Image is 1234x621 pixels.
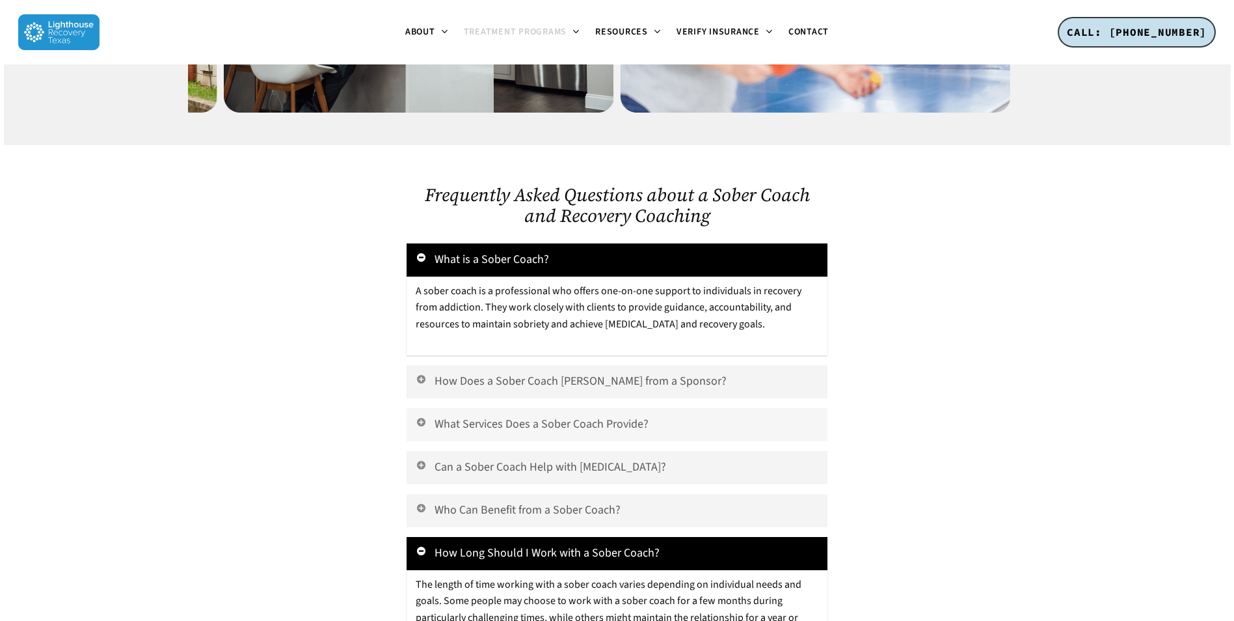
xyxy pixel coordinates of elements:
a: About [397,27,456,38]
h2: Frequently Asked Questions about a Sober Coach and Recovery Coaching [407,184,827,226]
a: Verify Insurance [669,27,781,38]
a: Treatment Programs [456,27,588,38]
span: Treatment Programs [464,25,567,38]
a: What is a Sober Coach? [407,243,827,277]
a: Who Can Benefit from a Sober Coach? [407,494,827,527]
a: CALL: [PHONE_NUMBER] [1058,17,1216,48]
img: Lighthouse Recovery Texas [18,14,100,50]
a: Resources [587,27,669,38]
span: Resources [595,25,648,38]
a: How Long Should I Work with a Sober Coach? [407,537,827,570]
a: How Does a Sober Coach [PERSON_NAME] from a Sponsor? [407,365,827,398]
span: CALL: [PHONE_NUMBER] [1067,25,1207,38]
span: Contact [788,25,829,38]
a: What Services Does a Sober Coach Provide? [407,408,827,441]
span: About [405,25,435,38]
span: A sober coach is a professional who offers one-on-one support to individuals in recovery from add... [416,284,801,331]
a: Contact [781,27,837,37]
a: Can a Sober Coach Help with [MEDICAL_DATA]? [407,451,827,484]
span: Verify Insurance [677,25,760,38]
